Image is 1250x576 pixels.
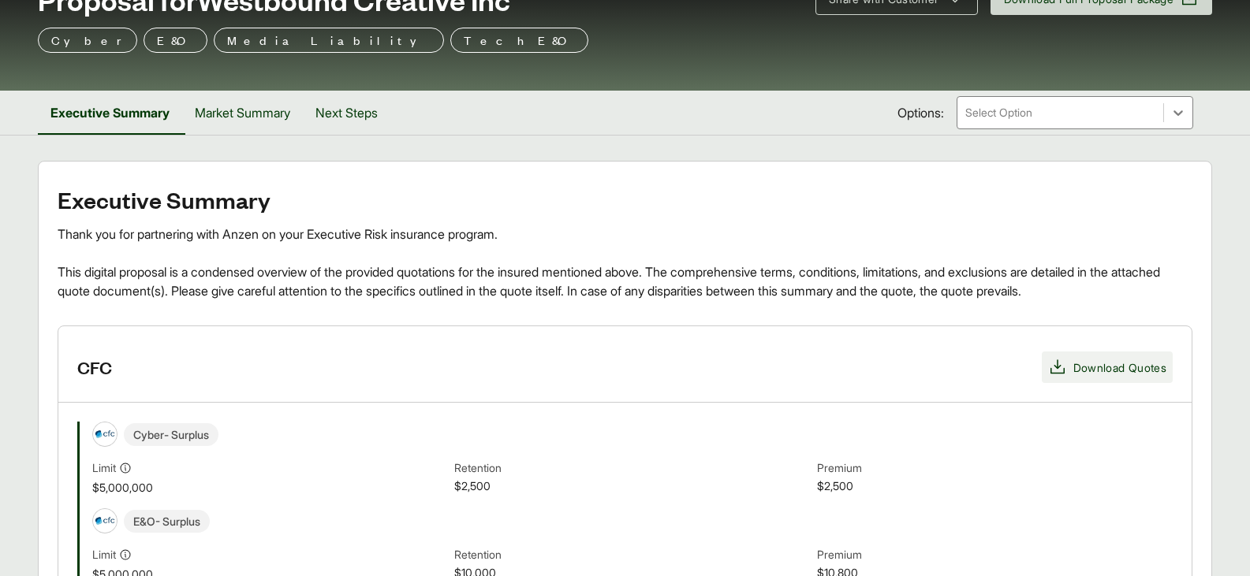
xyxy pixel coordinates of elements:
span: Premium [817,459,1173,478]
button: Next Steps [303,91,390,135]
img: CFC [93,509,117,533]
span: Cyber - Surplus [124,423,218,446]
span: Options: [897,103,944,122]
span: Limit [92,546,116,563]
button: Executive Summary [38,91,182,135]
span: $2,500 [454,478,810,496]
div: Thank you for partnering with Anzen on your Executive Risk insurance program. This digital propos... [58,225,1192,300]
span: $2,500 [817,478,1173,496]
p: Cyber [51,31,124,50]
span: $5,000,000 [92,479,448,496]
span: E&O - Surplus [124,510,210,533]
h3: CFC [77,355,112,379]
p: Media Liability [227,31,431,50]
span: Download Quotes [1073,359,1166,376]
span: Retention [454,546,810,564]
button: Market Summary [182,91,303,135]
h2: Executive Summary [58,187,1192,212]
p: E&O [157,31,194,50]
img: CFC [93,422,117,446]
span: Premium [817,546,1173,564]
span: Limit [92,459,116,476]
button: Download Quotes [1042,351,1173,383]
p: Tech E&O [464,31,575,50]
span: Retention [454,459,810,478]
